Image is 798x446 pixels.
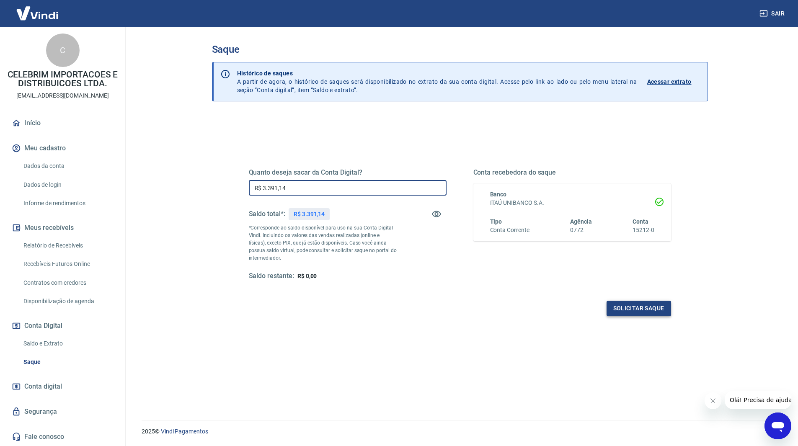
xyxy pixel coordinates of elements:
[161,428,208,435] a: Vindi Pagamentos
[249,272,294,281] h5: Saldo restante:
[10,114,115,132] a: Início
[249,168,447,177] h5: Quanto deseja sacar da Conta Digital?
[20,237,115,254] a: Relatório de Recebíveis
[7,70,119,88] p: CELEBRIM IMPORTACOES E DISTRIBUICOES LTDA.
[473,168,671,177] h5: Conta recebedora do saque
[490,191,507,198] span: Banco
[212,44,708,55] h3: Saque
[10,0,65,26] img: Vindi
[725,391,791,409] iframe: Mensagem da empresa
[16,91,109,100] p: [EMAIL_ADDRESS][DOMAIN_NAME]
[46,34,80,67] div: C
[20,176,115,193] a: Dados de login
[10,428,115,446] a: Fale conosco
[297,273,317,279] span: R$ 0,00
[20,255,115,273] a: Recebíveis Futuros Online
[633,226,654,235] h6: 15212-0
[10,219,115,237] button: Meus recebíveis
[237,69,637,77] p: Histórico de saques
[20,293,115,310] a: Disponibilização de agenda
[20,157,115,175] a: Dados da conta
[758,6,788,21] button: Sair
[24,381,62,392] span: Conta digital
[5,6,70,13] span: Olá! Precisa de ajuda?
[490,199,654,207] h6: ITAÚ UNIBANCO S.A.
[10,139,115,157] button: Meu cadastro
[633,218,648,225] span: Conta
[20,353,115,371] a: Saque
[249,224,397,262] p: *Corresponde ao saldo disponível para uso na sua Conta Digital Vindi. Incluindo os valores das ve...
[237,69,637,94] p: A partir de agora, o histórico de saques será disponibilizado no extrato da sua conta digital. Ac...
[647,69,701,94] a: Acessar extrato
[142,427,778,436] p: 2025 ©
[647,77,692,86] p: Acessar extrato
[570,218,592,225] span: Agência
[570,226,592,235] h6: 0772
[490,218,502,225] span: Tipo
[20,335,115,352] a: Saldo e Extrato
[607,301,671,316] button: Solicitar saque
[705,392,721,409] iframe: Fechar mensagem
[10,317,115,335] button: Conta Digital
[10,402,115,421] a: Segurança
[294,210,325,219] p: R$ 3.391,14
[764,412,791,439] iframe: Botão para abrir a janela de mensagens
[249,210,285,218] h5: Saldo total*:
[20,195,115,212] a: Informe de rendimentos
[490,226,529,235] h6: Conta Corrente
[20,274,115,291] a: Contratos com credores
[10,377,115,396] a: Conta digital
